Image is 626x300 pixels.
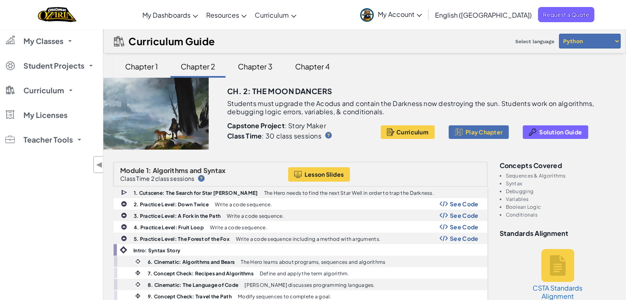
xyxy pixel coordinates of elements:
b: Capstone Project [227,121,285,130]
a: 3. Practice Level: A Fork in the Path Write a code sequence. Show Code Logo See Code [114,210,487,221]
b: Intro: Syntax Story [133,247,180,254]
img: IconPracticeLevel.svg [121,201,127,207]
p: Write a code sequence. [210,225,267,230]
span: My Account [378,10,422,18]
b: 2. Practice Level: Down Twice [134,201,209,208]
span: See Code [450,224,479,230]
a: 8. Cinematic: The Language of Code [PERSON_NAME] discusses programming languages. [114,279,487,290]
span: Teacher Tools [23,136,73,143]
div: Chapter 1 [117,57,166,76]
img: avatar [360,8,374,22]
span: Resources [206,11,239,19]
a: My Account [356,2,426,28]
a: 2. Practice Level: Down Twice Write a code sequence. Show Code Logo See Code [114,198,487,210]
b: 5. Practice Level: The Forest of the Fox [134,236,230,242]
span: My Dashboards [142,11,191,19]
span: My Classes [23,37,63,45]
img: Show Code Logo [440,224,448,230]
li: Debugging [506,189,616,194]
a: 4. Practice Level: Fruit Loop Write a code sequence. Show Code Logo See Code [114,221,487,233]
img: Show Code Logo [440,201,448,207]
span: Curriculum [396,129,428,135]
b: 7. Concept Check: Recipes and Algorithms [148,270,254,277]
img: IconCurriculumGuide.svg [114,36,124,46]
span: Curriculum [255,11,289,19]
span: Play Chapter [465,129,503,135]
h3: Standards Alignment [500,230,616,237]
span: See Code [450,235,479,242]
b: 9. Concept Check: Travel the Path [148,293,232,300]
img: IconCutscene.svg [121,189,128,196]
b: Class Time [227,132,262,140]
img: IconCinematic.svg [134,258,142,265]
h2: Curriculum Guide [128,35,215,47]
li: Conditionals [506,212,616,217]
li: Variables [506,196,616,202]
p: Write a code sequence. [227,213,284,219]
span: 1: [146,166,151,175]
p: Modify sequences to complete a goal. [238,294,331,299]
span: My Licenses [23,111,67,119]
b: 4. Practice Level: Fruit Loop [134,224,204,231]
span: ◀ [96,159,103,171]
b: 8. Cinematic: The Language of Code [148,282,238,288]
p: Class Time 2 class sessions [120,175,194,182]
div: Chapter 4 [287,57,338,76]
p: : 30 class sessions [227,132,321,140]
a: 1. Cutscene: The Search for Star [PERSON_NAME] The Hero needs to find the next Star Well in order... [114,187,487,198]
p: Students must upgrade the Acodus and contain the Darkness now destroying the sun. Students work o... [227,99,595,116]
button: Solution Guide [523,125,588,139]
div: Chapter 2 [172,57,223,76]
span: Module [120,166,145,175]
a: My Dashboards [138,4,202,26]
p: Define and apply the term algorithm. [260,271,349,276]
span: Curriculum [23,87,64,94]
button: Curriculum [381,125,435,139]
span: See Code [450,212,479,219]
a: 5. Practice Level: The Forest of the Fox Write a code sequence including a method with arguments.... [114,233,487,244]
img: IconHint.svg [198,175,205,182]
img: Home [38,6,76,23]
a: Curriculum [251,4,300,26]
a: Ozaria by CodeCombat logo [38,6,76,23]
span: Solution Guide [539,129,582,135]
div: Chapter 3 [230,57,281,76]
img: Show Code Logo [440,235,448,241]
img: Show Code Logo [440,212,448,218]
b: 6. Cinematic: Algorithms and Bears [148,259,235,265]
a: English ([GEOGRAPHIC_DATA]) [431,4,536,26]
img: IconPracticeLevel.svg [121,212,127,219]
img: IconIntro.svg [120,246,127,254]
span: See Code [450,201,479,207]
img: IconPracticeLevel.svg [121,224,127,230]
p: The Hero learns about programs, sequences and algorithms [241,259,385,265]
b: 1. Cutscene: The Search for Star [PERSON_NAME] [134,190,258,196]
span: Student Projects [23,62,84,69]
p: The Hero needs to find the next Star Well in order to trap the Darkness. [264,190,433,196]
a: Resources [202,4,251,26]
img: IconHint.svg [325,132,332,138]
img: IconInteractive.svg [134,269,142,277]
span: Select language [512,35,558,48]
a: Request a Quote [538,7,594,22]
button: Play Chapter [449,125,509,139]
li: Sequences & Algorithms [506,173,616,178]
h3: Ch. 2: The Moon Dancers [227,85,332,97]
p: Write a code sequence. [215,202,272,207]
a: 6. Cinematic: Algorithms and Bears The Hero learns about programs, sequences and algorithms [114,256,487,267]
li: Boolean Logic [506,204,616,210]
a: 7. Concept Check: Recipes and Algorithms Define and apply the term algorithm. [114,267,487,279]
p: Write a code sequence including a method with arguments. [236,236,380,242]
button: Lesson Slides [288,167,350,182]
p: [PERSON_NAME] discusses programming languages. [244,282,375,288]
span: English ([GEOGRAPHIC_DATA]) [435,11,532,19]
span: Lesson Slides [305,171,344,178]
li: Syntax [506,181,616,186]
span: Algorithms and Syntax [153,166,226,175]
img: IconPracticeLevel.svg [121,235,127,242]
img: IconCinematic.svg [134,281,142,288]
img: IconInteractive.svg [134,292,142,300]
b: 3. Practice Level: A Fork in the Path [134,213,221,219]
